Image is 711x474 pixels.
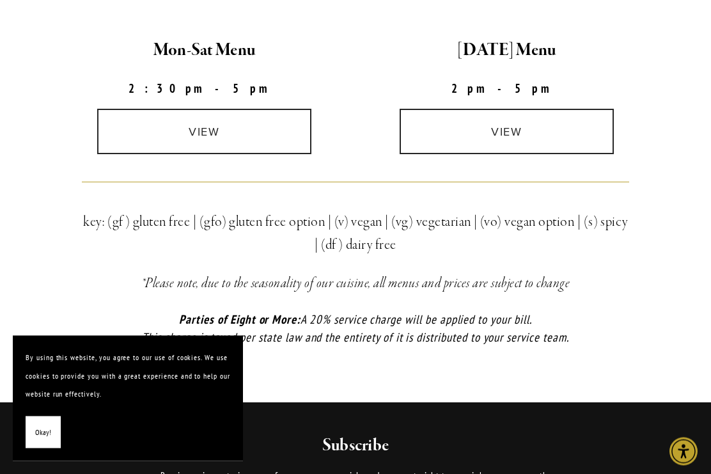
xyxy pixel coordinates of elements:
[82,211,630,257] h3: key: (gf) gluten free | (gfo) gluten free option | (v) vegan | (vg) vegetarian | (vo) vegan optio...
[97,109,311,155] a: view
[129,81,281,97] strong: 2:30pm-5pm
[13,336,243,461] section: Cookie banner
[141,275,570,293] em: *Please note, due to the seasonality of our cuisine, all menus and prices are subject to change
[26,416,61,449] button: Okay!
[366,38,647,65] h2: [DATE] Menu
[142,312,568,346] em: A 20% service charge will be applied to your bill. This charge is taxed per state law and the ent...
[451,81,563,97] strong: 2pm-5pm
[123,435,588,458] h2: Subscribe
[669,438,698,466] div: Accessibility Menu
[179,312,301,328] em: Parties of Eight or More:
[35,423,51,442] span: Okay!
[26,349,230,404] p: By using this website, you agree to our use of cookies. We use cookies to provide you with a grea...
[64,38,345,65] h2: Mon-Sat Menu
[400,109,614,155] a: view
